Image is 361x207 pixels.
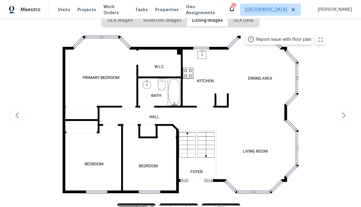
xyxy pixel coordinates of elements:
[103,4,128,16] span: Work Orders
[256,37,311,43] div: Report issue with floor plan
[108,17,133,24] span: GLA Images
[187,15,228,26] button: Listing Images
[32,31,329,198] img: floor plan rendering
[58,7,70,13] span: Visits
[135,8,148,12] span: Tasks
[315,7,352,13] span: [PERSON_NAME]
[229,15,258,26] button: GLA Data
[233,17,253,24] span: GLA Data
[77,7,96,13] span: Projects
[186,4,221,16] span: Geo Assignments
[138,15,186,26] button: Room Dim. Images
[316,35,325,44] button: zoom in
[103,15,138,26] button: GLA Images
[155,7,179,13] span: Properties
[21,7,41,13] span: Maestro
[192,17,223,24] span: Listing Images
[143,17,181,24] span: Room Dim. Images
